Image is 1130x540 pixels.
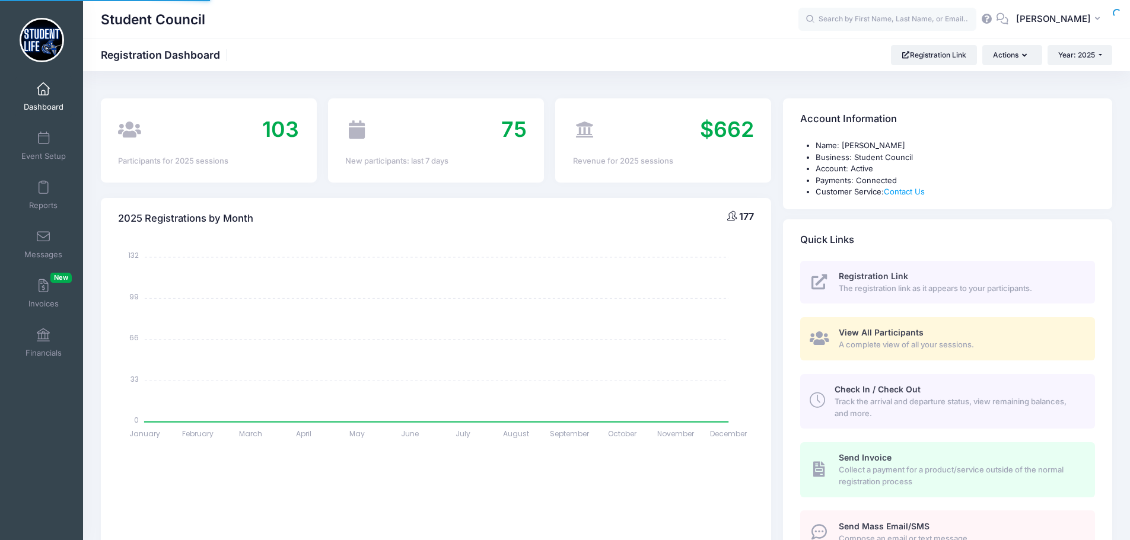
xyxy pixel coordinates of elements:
a: Check In / Check Out Track the arrival and departure status, view remaining balances, and more. [800,374,1095,429]
span: Send Invoice [839,452,892,462]
li: Payments: Connected [816,175,1095,187]
a: Registration Link [891,45,977,65]
span: Financials [26,348,62,358]
div: Revenue for 2025 sessions [573,155,754,167]
span: 75 [501,116,527,142]
div: New participants: last 7 days [345,155,526,167]
a: Registration Link The registration link as it appears to your participants. [800,261,1095,304]
tspan: 66 [129,333,139,343]
button: Year: 2025 [1048,45,1112,65]
span: Send Mass Email/SMS [839,521,930,531]
span: Registration Link [839,271,908,281]
a: Event Setup [15,125,72,167]
span: Messages [24,250,62,260]
span: Invoices [28,299,59,309]
a: Messages [15,223,72,265]
span: $662 [700,116,754,142]
span: Check In / Check Out [835,384,921,394]
a: InvoicesNew [15,273,72,314]
span: [PERSON_NAME] [1016,12,1091,25]
li: Business: Student Council [816,152,1095,164]
a: Financials [15,322,72,363]
tspan: July [456,429,471,439]
span: A complete view of all your sessions. [839,339,1081,351]
tspan: December [710,429,747,439]
tspan: 99 [129,291,139,301]
a: Contact Us [884,187,925,196]
a: View All Participants A complete view of all your sessions. [800,317,1095,360]
span: Event Setup [21,151,66,161]
a: Dashboard [15,76,72,117]
h4: Account Information [800,103,897,136]
h4: 2025 Registrations by Month [118,202,253,235]
tspan: November [657,429,695,439]
tspan: 33 [130,373,139,384]
div: Participants for 2025 sessions [118,155,299,167]
span: Reports [29,200,58,210]
span: The registration link as it appears to your participants. [839,283,1081,295]
tspan: March [240,429,263,439]
span: Dashboard [24,102,63,112]
button: [PERSON_NAME] [1008,6,1112,33]
h1: Registration Dashboard [101,49,230,61]
span: Year: 2025 [1058,50,1095,59]
span: New [50,273,72,283]
tspan: April [297,429,312,439]
tspan: May [349,429,365,439]
li: Customer Service: [816,186,1095,198]
tspan: 132 [128,250,139,260]
span: 103 [262,116,299,142]
tspan: 0 [134,415,139,425]
h4: Quick Links [800,223,854,257]
span: Collect a payment for a product/service outside of the normal registration process [839,464,1081,487]
tspan: January [129,429,160,439]
a: Send Invoice Collect a payment for a product/service outside of the normal registration process [800,442,1095,497]
li: Account: Active [816,163,1095,175]
span: Track the arrival and departure status, view remaining balances, and more. [835,396,1081,419]
h1: Student Council [101,6,205,33]
li: Name: [PERSON_NAME] [816,140,1095,152]
button: Actions [982,45,1042,65]
tspan: February [182,429,214,439]
img: Student Council [20,18,64,62]
span: View All Participants [839,327,924,337]
input: Search by First Name, Last Name, or Email... [798,8,976,31]
tspan: September [550,429,590,439]
span: 177 [739,210,754,222]
tspan: August [504,429,530,439]
tspan: October [609,429,638,439]
a: Reports [15,174,72,216]
tspan: June [402,429,419,439]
